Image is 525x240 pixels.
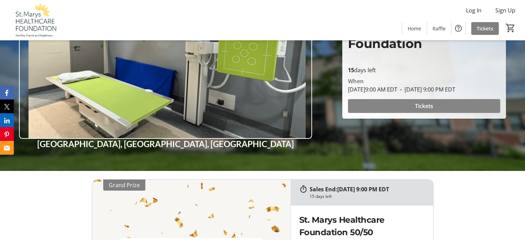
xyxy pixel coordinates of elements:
[348,66,500,74] p: days left
[402,22,427,35] a: Home
[477,25,493,32] span: Tickets
[495,6,515,15] span: Sign Up
[415,102,433,110] span: Tickets
[337,185,389,193] span: [DATE] 9:00 PM EDT
[432,25,446,32] span: Raffle
[348,86,397,93] span: [DATE] 9:00 AM EDT
[451,21,465,35] button: Help
[4,3,66,37] img: St. Marys Healthcare Foundation's Logo
[460,5,487,16] button: Log In
[466,6,482,15] span: Log In
[37,139,294,149] strong: [GEOGRAPHIC_DATA], [GEOGRAPHIC_DATA], [GEOGRAPHIC_DATA]
[348,77,364,85] div: When
[490,5,521,16] button: Sign Up
[471,22,499,35] a: Tickets
[504,22,517,34] button: Cart
[397,86,455,93] span: [DATE] 9:00 PM EDT
[397,86,405,93] span: -
[408,25,421,32] span: Home
[348,99,500,113] button: Tickets
[299,214,425,239] h2: St. Marys Healthcare Foundation 50/50
[310,185,337,193] span: Sales End:
[310,193,332,200] div: 15 days left
[427,22,451,35] a: Raffle
[103,180,145,191] div: Grand Prize
[348,66,354,74] span: 15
